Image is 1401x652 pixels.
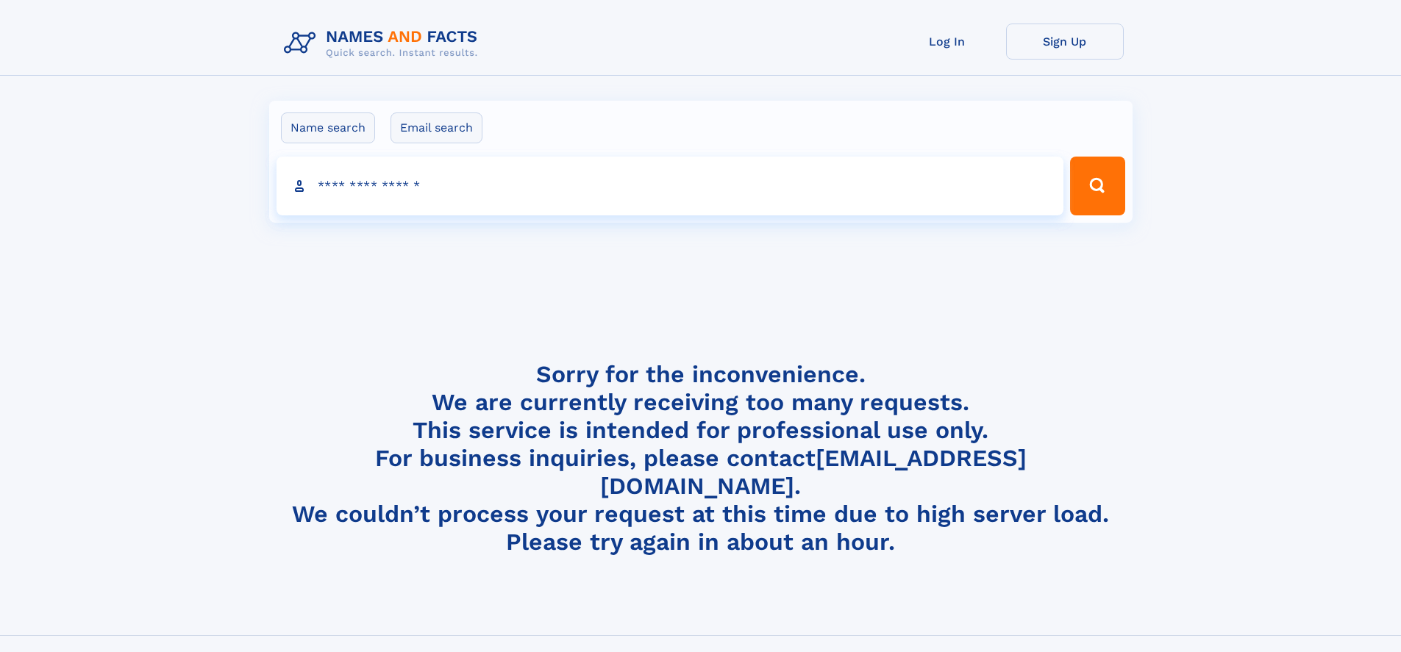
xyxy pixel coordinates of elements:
[888,24,1006,60] a: Log In
[1070,157,1124,215] button: Search Button
[391,112,482,143] label: Email search
[600,444,1027,500] a: [EMAIL_ADDRESS][DOMAIN_NAME]
[281,112,375,143] label: Name search
[1006,24,1124,60] a: Sign Up
[277,157,1064,215] input: search input
[278,24,490,63] img: Logo Names and Facts
[278,360,1124,556] h4: Sorry for the inconvenience. We are currently receiving too many requests. This service is intend...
